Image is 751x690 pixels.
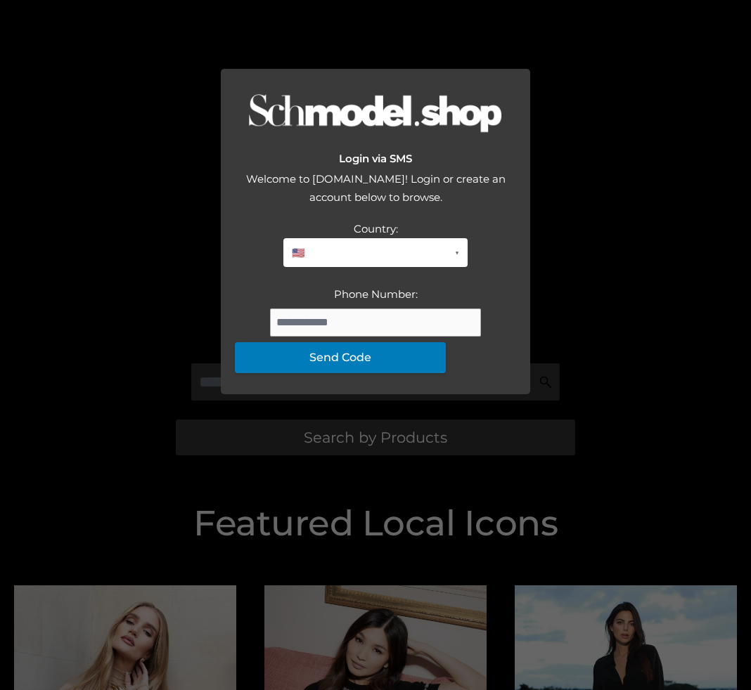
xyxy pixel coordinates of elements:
img: Logo [249,93,502,135]
label: Country: [354,222,398,235]
button: Send Code [235,342,446,373]
span: 🇺🇸 [GEOGRAPHIC_DATA] (+1) [292,244,449,262]
div: Welcome to [DOMAIN_NAME]! Login or create an account below to browse. [235,170,516,220]
label: Phone Number: [334,287,418,301]
h2: Login via SMS [235,152,516,165]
